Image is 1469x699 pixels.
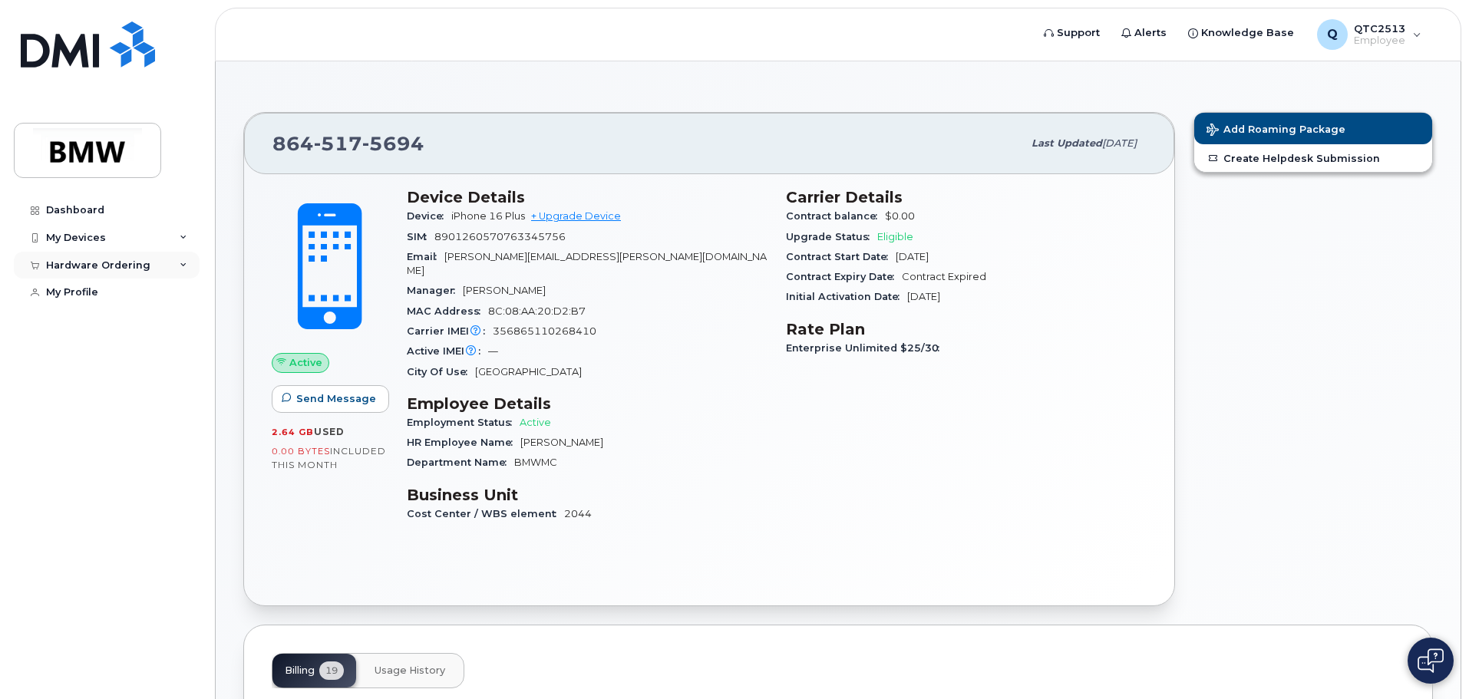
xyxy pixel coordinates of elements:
[375,664,445,677] span: Usage History
[407,251,444,262] span: Email
[907,291,940,302] span: [DATE]
[1207,124,1345,138] span: Add Roaming Package
[362,132,424,155] span: 5694
[514,457,557,468] span: BMWMC
[786,188,1147,206] h3: Carrier Details
[786,231,877,242] span: Upgrade Status
[786,320,1147,338] h3: Rate Plan
[407,486,768,504] h3: Business Unit
[488,345,498,357] span: —
[272,385,389,413] button: Send Message
[488,305,586,317] span: 8C:08:AA:20:D2:B7
[564,508,592,519] span: 2044
[1194,113,1432,144] button: Add Roaming Package
[786,210,885,222] span: Contract balance
[407,285,463,296] span: Manager
[1032,137,1102,149] span: Last updated
[314,132,362,155] span: 517
[272,132,424,155] span: 864
[531,210,621,222] a: + Upgrade Device
[407,251,767,276] span: [PERSON_NAME][EMAIL_ADDRESS][PERSON_NAME][DOMAIN_NAME]
[407,345,488,357] span: Active IMEI
[407,188,768,206] h3: Device Details
[463,285,546,296] span: [PERSON_NAME]
[272,427,314,437] span: 2.64 GB
[885,210,915,222] span: $0.00
[786,271,902,282] span: Contract Expiry Date
[314,426,345,437] span: used
[407,417,520,428] span: Employment Status
[407,305,488,317] span: MAC Address
[407,210,451,222] span: Device
[493,325,596,337] span: 356865110268410
[520,437,603,448] span: [PERSON_NAME]
[1418,648,1444,673] img: Open chat
[407,325,493,337] span: Carrier IMEI
[1194,144,1432,172] a: Create Helpdesk Submission
[451,210,525,222] span: iPhone 16 Plus
[520,417,551,428] span: Active
[289,355,322,370] span: Active
[407,231,434,242] span: SIM
[407,366,475,378] span: City Of Use
[786,291,907,302] span: Initial Activation Date
[407,508,564,519] span: Cost Center / WBS element
[1102,137,1137,149] span: [DATE]
[896,251,929,262] span: [DATE]
[407,394,768,413] h3: Employee Details
[786,251,896,262] span: Contract Start Date
[407,437,520,448] span: HR Employee Name
[434,231,566,242] span: 8901260570763345756
[407,457,514,468] span: Department Name
[475,366,582,378] span: [GEOGRAPHIC_DATA]
[296,391,376,406] span: Send Message
[902,271,986,282] span: Contract Expired
[877,231,913,242] span: Eligible
[786,342,947,354] span: Enterprise Unlimited $25/30
[272,446,330,457] span: 0.00 Bytes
